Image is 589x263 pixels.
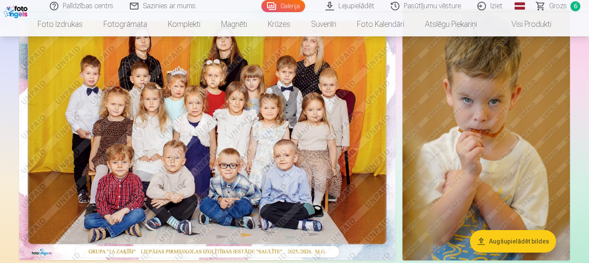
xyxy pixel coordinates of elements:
[158,12,211,36] a: Komplekti
[93,12,158,36] a: Fotogrāmata
[301,12,347,36] a: Suvenīri
[487,12,562,36] a: Visi produkti
[257,12,301,36] a: Krūzes
[549,1,567,11] span: Grozs
[570,1,580,11] span: 6
[415,12,487,36] a: Atslēgu piekariņi
[27,12,93,36] a: Foto izdrukas
[211,12,257,36] a: Magnēti
[3,3,30,18] img: /fa1
[470,230,556,253] button: Augšupielādēt bildes
[347,12,415,36] a: Foto kalendāri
